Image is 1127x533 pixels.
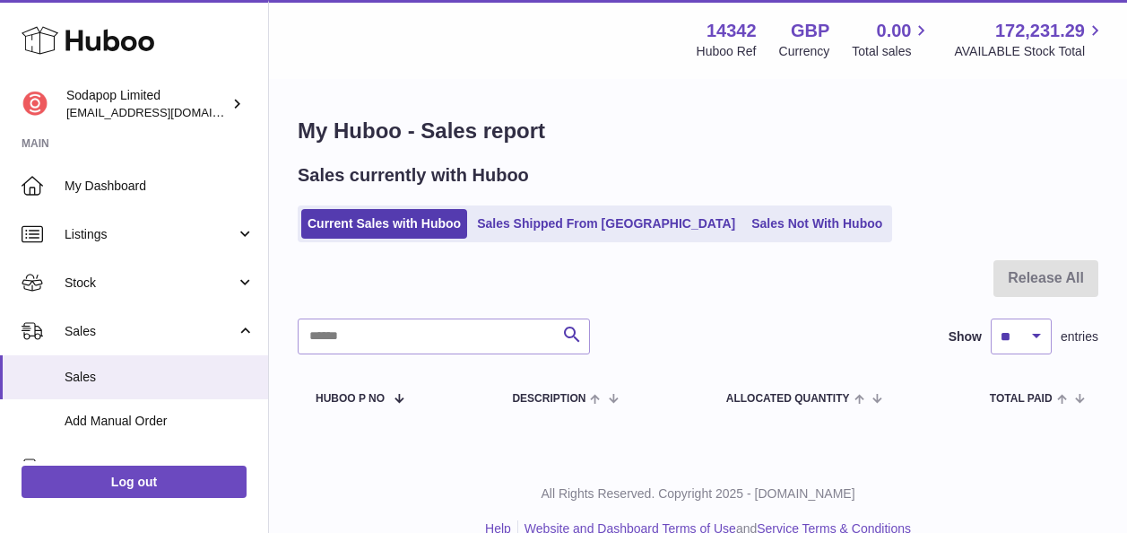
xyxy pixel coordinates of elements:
span: Total sales [852,43,932,60]
span: 0.00 [877,19,912,43]
p: All Rights Reserved. Copyright 2025 - [DOMAIN_NAME] [283,485,1113,502]
span: entries [1061,328,1098,345]
span: Sales [65,369,255,386]
span: Orders [65,459,236,476]
div: Huboo Ref [697,43,757,60]
h2: Sales currently with Huboo [298,163,529,188]
span: Total paid [990,393,1053,405]
span: Description [512,393,585,405]
span: AVAILABLE Stock Total [954,43,1105,60]
div: Sodapop Limited [66,87,228,121]
a: Current Sales with Huboo [301,209,467,239]
strong: 14342 [707,19,757,43]
label: Show [949,328,982,345]
a: Sales Shipped From [GEOGRAPHIC_DATA] [471,209,741,239]
div: Currency [779,43,830,60]
span: Stock [65,275,236,292]
span: Huboo P no [316,393,385,405]
span: ALLOCATED Quantity [726,393,850,405]
a: 172,231.29 AVAILABLE Stock Total [954,19,1105,60]
strong: GBP [791,19,829,43]
span: Sales [65,323,236,340]
a: 0.00 Total sales [852,19,932,60]
span: Listings [65,226,236,243]
span: [EMAIL_ADDRESS][DOMAIN_NAME] [66,105,264,119]
img: internalAdmin-14342@internal.huboo.com [22,91,48,118]
span: My Dashboard [65,178,255,195]
span: Add Manual Order [65,413,255,430]
span: 172,231.29 [995,19,1085,43]
a: Log out [22,466,247,498]
a: Sales Not With Huboo [745,209,889,239]
h1: My Huboo - Sales report [298,117,1098,145]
